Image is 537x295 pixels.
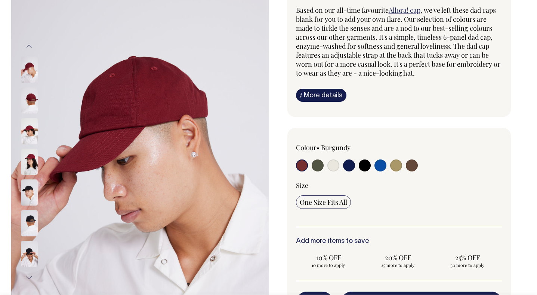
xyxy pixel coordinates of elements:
[24,38,35,55] button: Previous
[296,143,379,152] div: Colour
[369,253,427,262] span: 20% OFF
[296,238,503,245] h6: Add more items to save
[21,118,38,145] img: burgundy
[439,253,496,262] span: 25% OFF
[365,251,430,270] input: 20% OFF 25 more to apply
[439,262,496,268] span: 50 more to apply
[296,251,361,270] input: 10% OFF 10 more to apply
[300,198,347,207] span: One Size Fits All
[321,143,351,152] label: Burgundy
[21,241,38,267] img: black
[296,6,500,77] span: , we've left these dad caps blank for you to add your own flare. Our selection of colours are mad...
[296,195,351,209] input: One Size Fits All
[300,91,302,99] span: i
[21,210,38,237] img: black
[296,6,389,15] span: Based on our all-time favourite
[300,262,357,268] span: 10 more to apply
[389,6,420,15] a: Allora! cap
[296,181,503,190] div: Size
[317,143,320,152] span: •
[21,88,38,114] img: burgundy
[21,180,38,206] img: black
[296,89,346,102] a: iMore details
[369,262,427,268] span: 25 more to apply
[24,270,35,286] button: Next
[435,251,500,270] input: 25% OFF 50 more to apply
[21,149,38,175] img: burgundy
[300,253,357,262] span: 10% OFF
[21,57,38,83] img: burgundy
